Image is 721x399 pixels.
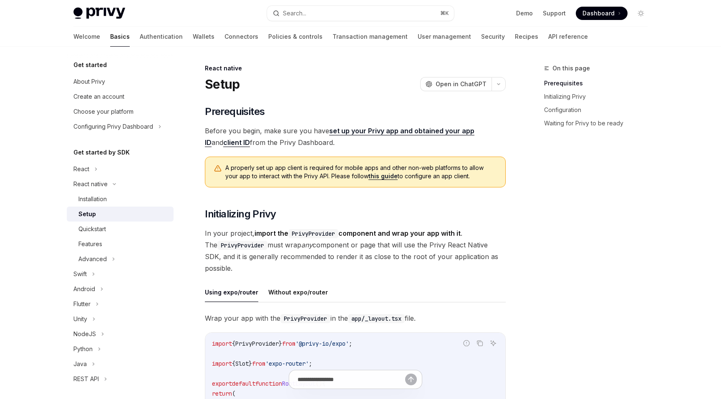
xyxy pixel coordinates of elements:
[515,27,538,47] a: Recipes
[488,338,499,349] button: Ask AI
[73,27,100,47] a: Welcome
[309,360,312,367] span: ;
[73,179,108,189] div: React native
[232,360,235,367] span: {
[205,125,506,148] span: Before you begin, make sure you have and from the Privy Dashboard.
[205,282,258,302] button: Using expo/router
[543,9,566,17] a: Support
[368,172,398,180] a: this guide
[73,299,91,309] div: Flutter
[205,64,506,72] div: React native
[333,27,408,47] a: Transaction management
[205,127,474,147] a: set up your Privy app and obtained your app ID
[349,340,352,347] span: ;
[440,10,449,17] span: ⌘ K
[249,360,252,367] span: }
[212,340,232,347] span: import
[73,329,96,339] div: NodeJS
[235,340,279,347] span: PrivyProvider
[217,241,267,250] code: PrivyProvider
[252,360,265,367] span: from
[212,360,232,367] span: import
[223,138,250,147] a: client ID
[205,77,239,92] h1: Setup
[283,8,306,18] div: Search...
[78,194,107,204] div: Installation
[280,314,330,323] code: PrivyProvider
[214,165,222,173] svg: Warning
[544,90,654,103] a: Initializing Privy
[67,104,174,119] a: Choose your platform
[267,6,454,21] button: Search...⌘K
[205,207,276,221] span: Initializing Privy
[73,77,105,87] div: About Privy
[73,374,99,384] div: REST API
[78,224,106,234] div: Quickstart
[516,9,533,17] a: Demo
[73,284,95,294] div: Android
[552,63,590,73] span: On this page
[224,27,258,47] a: Connectors
[73,122,153,132] div: Configuring Privy Dashboard
[67,89,174,104] a: Create an account
[544,103,654,117] a: Configuration
[205,312,506,324] span: Wrap your app with the in the file.
[78,254,107,264] div: Advanced
[548,27,588,47] a: API reference
[544,117,654,130] a: Waiting for Privy to be ready
[288,229,338,238] code: PrivyProvider
[420,77,492,91] button: Open in ChatGPT
[436,80,487,88] span: Open in ChatGPT
[576,7,628,20] a: Dashboard
[73,92,124,102] div: Create an account
[481,27,505,47] a: Security
[78,209,96,219] div: Setup
[348,314,405,323] code: app/_layout.tsx
[634,7,648,20] button: Toggle dark mode
[268,27,323,47] a: Policies & controls
[110,27,130,47] a: Basics
[205,105,265,118] span: Prerequisites
[73,60,107,70] h5: Get started
[205,227,506,274] span: In your project, . The must wrap component or page that will use the Privy React Native SDK, and ...
[73,107,134,117] div: Choose your platform
[73,269,87,279] div: Swift
[140,27,183,47] a: Authentication
[474,338,485,349] button: Copy the contents from the code block
[279,340,282,347] span: }
[235,360,249,367] span: Slot
[73,164,89,174] div: React
[73,359,87,369] div: Java
[301,241,313,249] em: any
[265,360,309,367] span: 'expo-router'
[232,340,235,347] span: {
[255,229,461,237] strong: import the component and wrap your app with it
[73,7,125,19] img: light logo
[418,27,471,47] a: User management
[582,9,615,17] span: Dashboard
[67,74,174,89] a: About Privy
[295,340,349,347] span: '@privy-io/expo'
[67,222,174,237] a: Quickstart
[73,344,93,354] div: Python
[544,77,654,90] a: Prerequisites
[268,282,328,302] button: Without expo/router
[282,340,295,347] span: from
[73,314,87,324] div: Unity
[67,207,174,222] a: Setup
[461,338,472,349] button: Report incorrect code
[78,239,102,249] div: Features
[67,237,174,252] a: Features
[405,374,417,385] button: Send message
[193,27,214,47] a: Wallets
[73,147,130,157] h5: Get started by SDK
[67,192,174,207] a: Installation
[225,164,497,180] span: A properly set up app client is required for mobile apps and other non-web platforms to allow you...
